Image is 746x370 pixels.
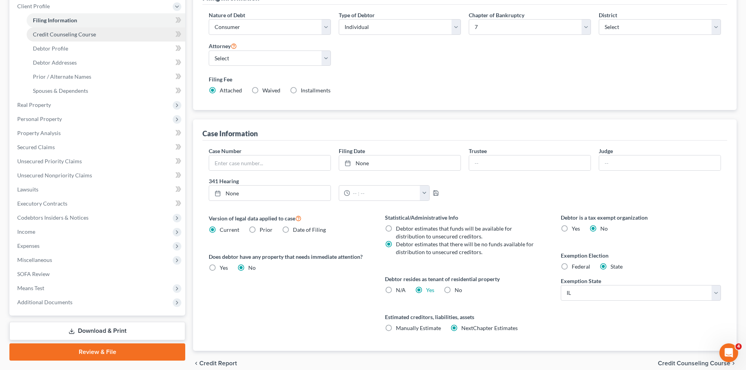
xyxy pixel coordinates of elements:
[469,147,487,155] label: Trustee
[17,130,61,136] span: Property Analysis
[209,155,331,170] input: Enter case number...
[27,56,185,70] a: Debtor Addresses
[220,226,239,233] span: Current
[27,42,185,56] a: Debtor Profile
[193,360,199,366] i: chevron_left
[11,140,185,154] a: Secured Claims
[396,325,441,331] span: Manually Estimate
[561,277,601,285] label: Exemption State
[17,144,55,150] span: Secured Claims
[17,101,51,108] span: Real Property
[199,360,237,366] span: Credit Report
[27,84,185,98] a: Spouses & Dependents
[27,27,185,42] a: Credit Counseling Course
[220,87,242,94] span: Attached
[209,186,331,200] a: None
[396,225,512,240] span: Debtor estimates that funds will be available for distribution to unsecured creditors.
[339,147,365,155] label: Filing Date
[33,31,96,38] span: Credit Counseling Course
[11,126,185,140] a: Property Analysis
[27,70,185,84] a: Prior / Alternate Names
[730,360,737,366] i: chevron_right
[17,228,35,235] span: Income
[455,287,462,293] span: No
[17,256,52,263] span: Miscellaneous
[17,158,82,164] span: Unsecured Priority Claims
[27,13,185,27] a: Filing Information
[339,11,375,19] label: Type of Debtor
[293,226,326,233] span: Date of Filing
[600,225,608,232] span: No
[385,275,545,283] label: Debtor resides as tenant of residential property
[469,155,591,170] input: --
[33,73,91,80] span: Prior / Alternate Names
[396,241,534,255] span: Debtor estimates that there will be no funds available for distribution to unsecured creditors.
[9,322,185,340] a: Download & Print
[599,155,721,170] input: --
[658,360,730,366] span: Credit Counseling Course
[469,11,524,19] label: Chapter of Bankruptcy
[209,41,237,51] label: Attorney
[209,147,242,155] label: Case Number
[33,59,77,66] span: Debtor Addresses
[350,186,420,200] input: -- : --
[396,287,406,293] span: N/A
[33,17,77,23] span: Filing Information
[17,299,72,305] span: Additional Documents
[205,177,465,185] label: 341 Hearing
[599,147,613,155] label: Judge
[11,168,185,182] a: Unsecured Nonpriority Claims
[209,75,721,83] label: Filing Fee
[426,287,434,293] a: Yes
[561,213,721,222] label: Debtor is a tax exempt organization
[735,343,742,350] span: 4
[17,172,92,179] span: Unsecured Nonpriority Claims
[461,325,518,331] span: NextChapter Estimates
[193,360,237,366] button: chevron_left Credit Report
[17,214,89,221] span: Codebtors Insiders & Notices
[33,87,88,94] span: Spouses & Dependents
[11,197,185,211] a: Executory Contracts
[9,343,185,361] a: Review & File
[11,182,185,197] a: Lawsuits
[658,360,737,366] button: Credit Counseling Course chevron_right
[17,200,67,207] span: Executory Contracts
[11,267,185,281] a: SOFA Review
[262,87,280,94] span: Waived
[17,242,40,249] span: Expenses
[17,186,38,193] span: Lawsuits
[17,271,50,277] span: SOFA Review
[11,154,185,168] a: Unsecured Priority Claims
[209,253,369,261] label: Does debtor have any property that needs immediate attention?
[611,263,623,270] span: State
[599,11,617,19] label: District
[209,213,369,223] label: Version of legal data applied to case
[561,251,721,260] label: Exemption Election
[385,213,545,222] label: Statistical/Administrative Info
[260,226,273,233] span: Prior
[385,313,545,321] label: Estimated creditors, liabilities, assets
[202,129,258,138] div: Case Information
[719,343,738,362] iframe: Intercom live chat
[572,263,590,270] span: Federal
[209,11,245,19] label: Nature of Debt
[248,264,256,271] span: No
[17,285,44,291] span: Means Test
[572,225,580,232] span: Yes
[17,116,62,122] span: Personal Property
[220,264,228,271] span: Yes
[301,87,331,94] span: Installments
[339,155,461,170] a: None
[17,3,50,9] span: Client Profile
[33,45,68,52] span: Debtor Profile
